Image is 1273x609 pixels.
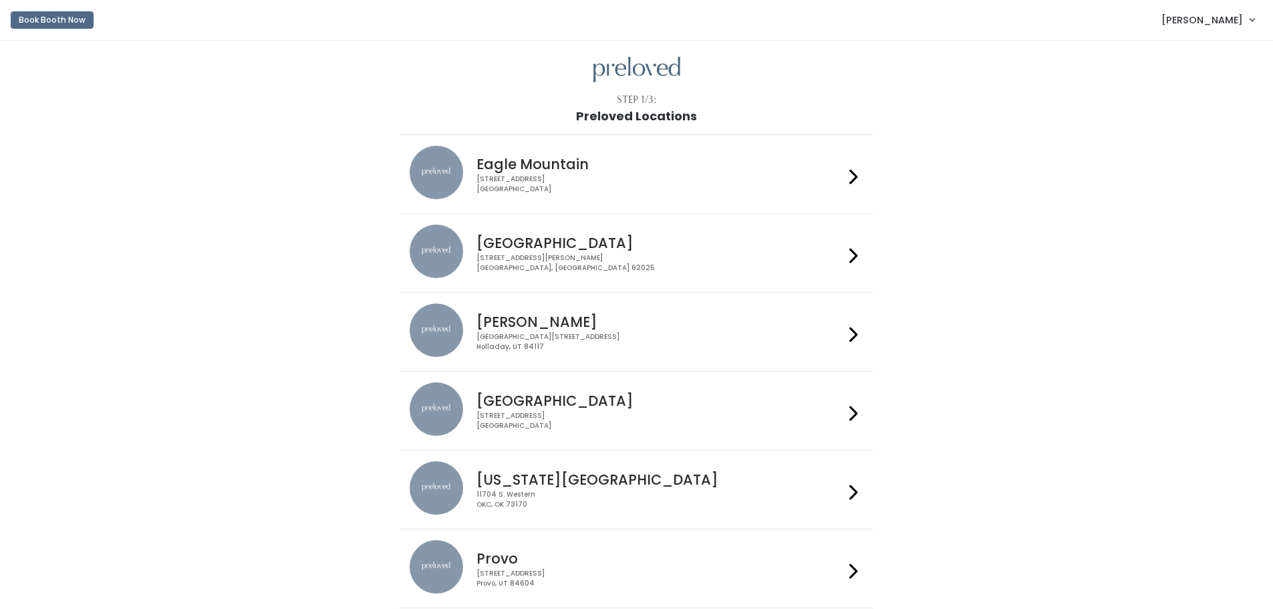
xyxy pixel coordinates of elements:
img: preloved location [410,382,463,436]
span: [PERSON_NAME] [1161,13,1243,27]
img: preloved location [410,303,463,357]
h4: [US_STATE][GEOGRAPHIC_DATA] [476,472,844,487]
button: Book Booth Now [11,11,94,29]
h4: Provo [476,551,844,566]
h1: Preloved Locations [576,110,697,123]
a: preloved location [GEOGRAPHIC_DATA] [STREET_ADDRESS][GEOGRAPHIC_DATA] [410,382,863,439]
img: preloved location [410,225,463,278]
a: preloved location [US_STATE][GEOGRAPHIC_DATA] 11704 S. WesternOKC, OK 73170 [410,461,863,518]
img: preloved location [410,540,463,594]
a: [PERSON_NAME] [1148,5,1268,34]
div: [STREET_ADDRESS] [GEOGRAPHIC_DATA] [476,411,844,431]
img: preloved location [410,461,463,515]
div: [STREET_ADDRESS][PERSON_NAME] [GEOGRAPHIC_DATA], [GEOGRAPHIC_DATA] 62025 [476,253,844,273]
img: preloved logo [593,57,680,83]
div: 11704 S. Western OKC, OK 73170 [476,490,844,509]
a: preloved location [PERSON_NAME] [GEOGRAPHIC_DATA][STREET_ADDRESS]Holladay, UT 84117 [410,303,863,360]
a: Book Booth Now [11,5,94,35]
h4: [GEOGRAPHIC_DATA] [476,393,844,408]
a: preloved location [GEOGRAPHIC_DATA] [STREET_ADDRESS][PERSON_NAME][GEOGRAPHIC_DATA], [GEOGRAPHIC_D... [410,225,863,281]
div: [STREET_ADDRESS] [GEOGRAPHIC_DATA] [476,174,844,194]
div: [STREET_ADDRESS] Provo, UT 84604 [476,569,844,588]
a: preloved location Eagle Mountain [STREET_ADDRESS][GEOGRAPHIC_DATA] [410,146,863,203]
div: Step 1/3: [617,93,656,107]
img: preloved location [410,146,463,199]
a: preloved location Provo [STREET_ADDRESS]Provo, UT 84604 [410,540,863,597]
h4: [PERSON_NAME] [476,314,844,330]
h4: [GEOGRAPHIC_DATA] [476,235,844,251]
div: [GEOGRAPHIC_DATA][STREET_ADDRESS] Holladay, UT 84117 [476,332,844,352]
h4: Eagle Mountain [476,156,844,172]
